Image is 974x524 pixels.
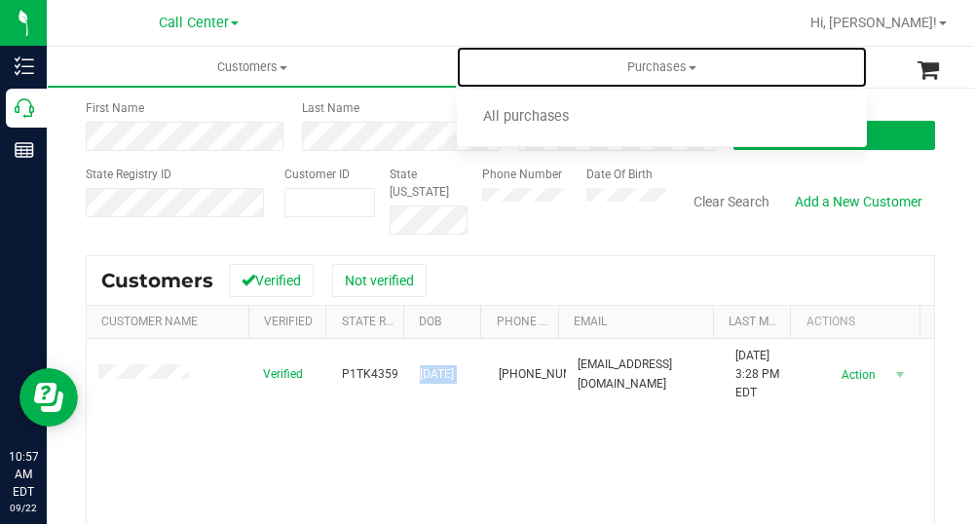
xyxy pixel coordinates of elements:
[497,315,586,328] a: Phone Number
[101,269,213,292] span: Customers
[810,15,937,30] span: Hi, [PERSON_NAME]!
[86,99,144,117] label: First Name
[9,448,38,501] p: 10:57 AM EDT
[15,140,34,160] inline-svg: Reports
[499,365,596,384] span: [PHONE_NUMBER]
[86,166,171,183] label: State Registry ID
[302,99,359,117] label: Last Name
[457,47,867,88] a: Purchases All purchases
[390,166,468,201] label: State [US_STATE]
[342,315,444,328] a: State Registry Id
[284,166,350,183] label: Customer ID
[342,365,398,384] span: P1TK4359
[419,315,441,328] a: DOB
[19,368,78,427] iframe: Resource center
[887,361,912,389] span: select
[48,58,456,76] span: Customers
[825,361,888,389] span: Action
[159,15,229,31] span: Call Center
[101,315,198,328] a: Customer Name
[729,315,811,328] a: Last Modified
[332,264,427,297] button: Not verified
[420,365,454,384] span: [DATE]
[574,315,607,328] a: Email
[681,185,782,218] button: Clear Search
[15,56,34,76] inline-svg: Inventory
[457,109,595,126] span: All purchases
[264,315,313,328] a: Verified
[457,58,867,76] span: Purchases
[782,185,935,218] a: Add a New Customer
[229,264,314,297] button: Verified
[578,356,712,393] span: [EMAIL_ADDRESS][DOMAIN_NAME]
[806,315,913,328] div: Actions
[735,347,791,403] span: [DATE] 3:28 PM EDT
[586,166,653,183] label: Date Of Birth
[263,365,303,384] span: Verified
[47,47,457,88] a: Customers
[482,166,562,183] label: Phone Number
[9,501,38,515] p: 09/22
[15,98,34,118] inline-svg: Call Center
